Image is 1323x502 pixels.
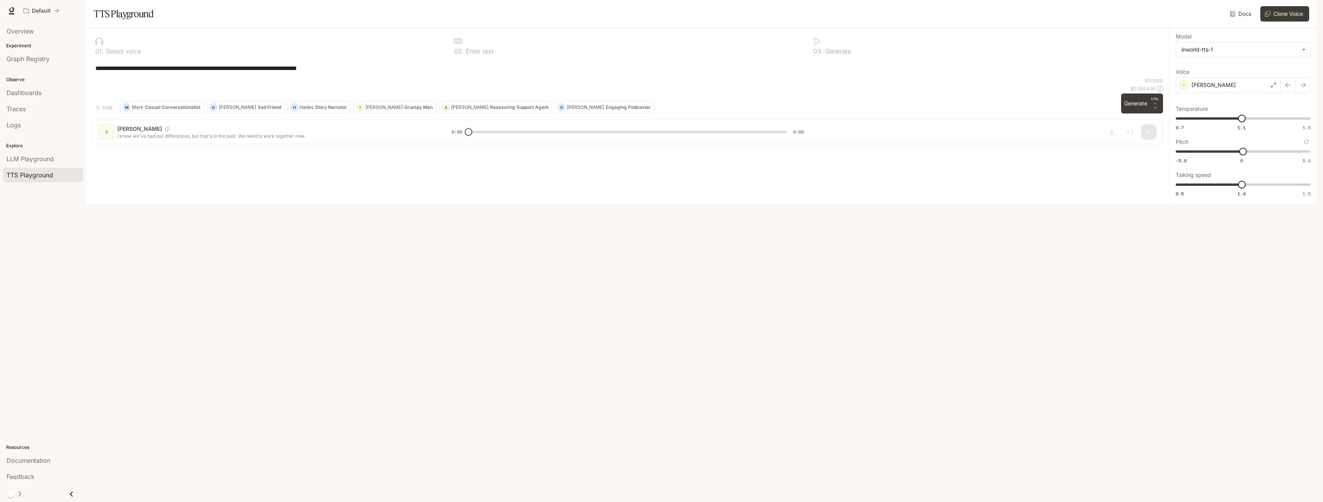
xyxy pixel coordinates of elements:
p: [PERSON_NAME] [1191,81,1236,89]
div: D [558,101,565,113]
p: Reassuring Support Agent [490,105,548,110]
span: 1.1 [1238,124,1246,131]
p: Model [1176,34,1191,39]
button: T[PERSON_NAME]Grumpy Man [353,101,436,113]
a: Docs [1228,6,1254,22]
button: O[PERSON_NAME]Sad Friend [207,101,285,113]
p: CTRL + [1150,97,1160,106]
p: [PERSON_NAME] [219,105,256,110]
p: [PERSON_NAME] [365,105,403,110]
button: MMarkCasual Conversationalist [120,101,204,113]
button: HHadesStory Narrator [288,101,350,113]
p: 0 3 . [813,48,823,54]
button: A[PERSON_NAME]Reassuring Support Agent [439,101,552,113]
span: 1.5 [1303,124,1311,131]
p: Enter text [464,48,493,54]
p: Grumpy Man [404,105,433,110]
p: $ 0.000435 [1130,85,1155,92]
p: 87 / 1000 [1145,77,1163,84]
span: 0.5 [1176,190,1184,197]
button: D[PERSON_NAME]Engaging Podcaster [555,101,654,113]
p: [PERSON_NAME] [567,105,604,110]
p: Pitch [1176,139,1188,145]
span: 0 [1240,157,1243,164]
div: M [123,101,130,113]
span: 0.7 [1176,124,1184,131]
h1: TTS Playground [94,6,153,22]
div: A [442,101,449,113]
button: Clone Voice [1260,6,1309,22]
p: Story Narrator [315,105,347,110]
p: 0 2 . [454,48,464,54]
p: Default [32,8,51,14]
p: [PERSON_NAME] [451,105,488,110]
button: Hide [92,101,117,113]
p: Sad Friend [258,105,281,110]
div: H [291,101,298,113]
p: ⏎ [1150,97,1160,110]
p: Hades [300,105,313,110]
div: inworld-tts-1 [1176,42,1310,57]
span: 1.0 [1238,190,1246,197]
p: Voice [1176,69,1190,75]
div: inworld-tts-1 [1181,46,1298,53]
p: Engaging Podcaster [606,105,651,110]
p: Casual Conversationalist [145,105,200,110]
p: Select voice [104,48,141,54]
button: All workspaces [20,3,63,18]
span: 5.0 [1303,157,1311,164]
span: 1.5 [1303,190,1311,197]
button: GenerateCTRL +⏎ [1121,93,1163,113]
button: Reset to default [1302,138,1311,146]
p: 0 1 . [95,48,104,54]
p: Generate [823,48,851,54]
div: T [357,101,363,113]
p: Temperature [1176,106,1208,112]
p: Talking speed [1176,172,1211,178]
p: Mark [132,105,143,110]
div: O [210,101,217,113]
span: -5.0 [1176,157,1186,164]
